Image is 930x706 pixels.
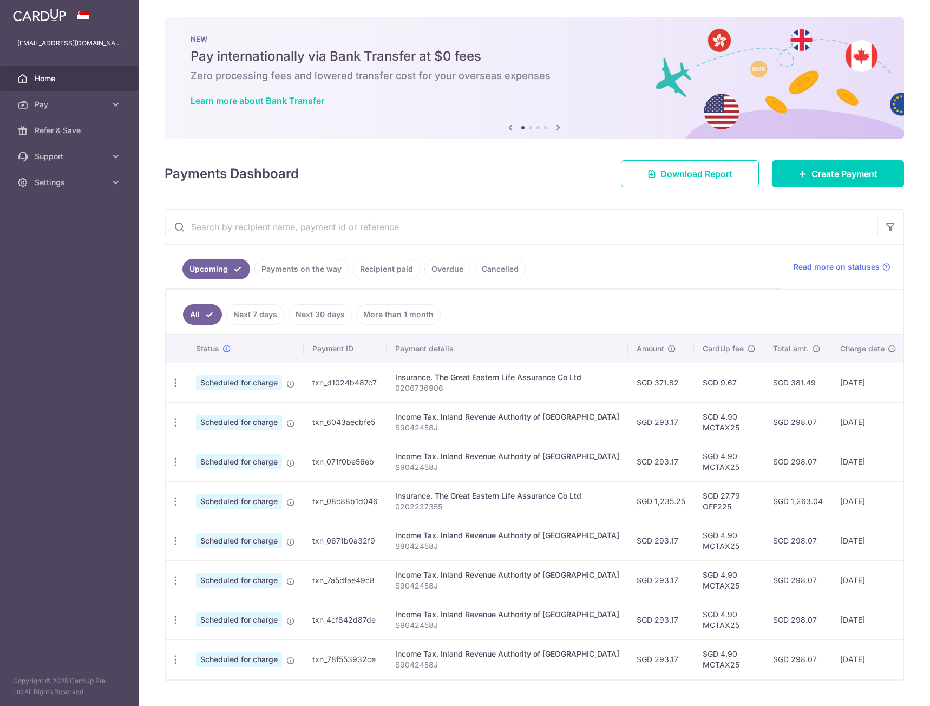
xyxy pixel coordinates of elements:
td: txn_6043aecbfe5 [304,402,387,442]
input: Search by recipient name, payment id or reference [165,210,877,244]
td: SGD 293.17 [628,639,694,679]
td: SGD 298.07 [764,639,831,679]
p: S9042458J [395,462,619,473]
td: SGD 1,235.25 [628,481,694,521]
h4: Payments Dashboard [165,164,299,184]
span: Scheduled for charge [196,375,282,390]
a: All [183,304,222,325]
td: [DATE] [831,560,905,600]
span: Scheduled for charge [196,652,282,667]
span: Scheduled for charge [196,573,282,588]
td: SGD 298.07 [764,442,831,481]
a: Cancelled [475,259,526,279]
span: Total amt. [773,343,809,354]
td: txn_78f553932ce [304,639,387,679]
td: SGD 9.67 [694,363,764,402]
img: Bank transfer banner [165,17,904,139]
div: Income Tax. Inland Revenue Authority of [GEOGRAPHIC_DATA] [395,451,619,462]
span: Settings [35,177,106,188]
td: [DATE] [831,521,905,560]
td: [DATE] [831,481,905,521]
div: Income Tax. Inland Revenue Authority of [GEOGRAPHIC_DATA] [395,530,619,541]
td: SGD 293.17 [628,402,694,442]
td: SGD 298.07 [764,600,831,639]
a: More than 1 month [356,304,441,325]
td: SGD 293.17 [628,560,694,600]
div: Income Tax. Inland Revenue Authority of [GEOGRAPHIC_DATA] [395,570,619,580]
span: Status [196,343,219,354]
a: Download Report [621,160,759,187]
a: Learn more about Bank Transfer [191,95,324,106]
td: [DATE] [831,442,905,481]
span: CardUp fee [703,343,744,354]
td: SGD 27.79 OFF225 [694,481,764,521]
span: Support [35,151,106,162]
div: Income Tax. Inland Revenue Authority of [GEOGRAPHIC_DATA] [395,411,619,422]
span: Scheduled for charge [196,415,282,430]
td: SGD 298.07 [764,560,831,600]
th: Payment ID [304,335,387,363]
span: Refer & Save [35,125,106,136]
td: SGD 4.90 MCTAX25 [694,560,764,600]
div: Income Tax. Inland Revenue Authority of [GEOGRAPHIC_DATA] [395,649,619,659]
div: Insurance. The Great Eastern Life Assurance Co Ltd [395,491,619,501]
td: SGD 4.90 MCTAX25 [694,442,764,481]
td: SGD 298.07 [764,402,831,442]
iframe: Opens a widget where you can find more information [861,674,919,701]
h6: Zero processing fees and lowered transfer cost for your overseas expenses [191,69,878,82]
td: [DATE] [831,600,905,639]
span: Read more on statuses [794,262,880,272]
td: txn_4cf842d87de [304,600,387,639]
h5: Pay internationally via Bank Transfer at $0 fees [191,48,878,65]
th: Payment details [387,335,628,363]
span: Scheduled for charge [196,454,282,469]
td: SGD 4.90 MCTAX25 [694,639,764,679]
span: Charge date [840,343,885,354]
span: Create Payment [811,167,877,180]
p: S9042458J [395,580,619,591]
span: Amount [637,343,664,354]
p: S9042458J [395,620,619,631]
td: SGD 293.17 [628,600,694,639]
span: Scheduled for charge [196,533,282,548]
td: SGD 293.17 [628,521,694,560]
span: Scheduled for charge [196,612,282,627]
a: Next 7 days [226,304,284,325]
td: txn_071f0be56eb [304,442,387,481]
td: SGD 4.90 MCTAX25 [694,402,764,442]
p: 0202227355 [395,501,619,512]
td: txn_0671b0a32f9 [304,521,387,560]
div: Insurance. The Great Eastern Life Assurance Co Ltd [395,372,619,383]
td: [DATE] [831,639,905,679]
span: Scheduled for charge [196,494,282,509]
img: CardUp [13,9,66,22]
td: txn_08c88b1d046 [304,481,387,521]
td: SGD 381.49 [764,363,831,402]
p: S9042458J [395,541,619,552]
span: Pay [35,99,106,110]
a: Overdue [424,259,470,279]
td: [DATE] [831,363,905,402]
td: SGD 371.82 [628,363,694,402]
td: SGD 298.07 [764,521,831,560]
span: Home [35,73,106,84]
p: [EMAIL_ADDRESS][DOMAIN_NAME] [17,38,121,49]
a: Recipient paid [353,259,420,279]
a: Payments on the way [254,259,349,279]
p: NEW [191,35,878,43]
td: txn_d1024b487c7 [304,363,387,402]
td: SGD 1,263.04 [764,481,831,521]
a: Upcoming [182,259,250,279]
td: SGD 4.90 MCTAX25 [694,600,764,639]
div: Income Tax. Inland Revenue Authority of [GEOGRAPHIC_DATA] [395,609,619,620]
td: SGD 4.90 MCTAX25 [694,521,764,560]
p: S9042458J [395,659,619,670]
td: [DATE] [831,402,905,442]
p: S9042458J [395,422,619,433]
td: txn_7a5dfae49c8 [304,560,387,600]
p: 0206736906 [395,383,619,394]
a: Create Payment [772,160,904,187]
a: Next 30 days [289,304,352,325]
td: SGD 293.17 [628,442,694,481]
span: Download Report [660,167,732,180]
